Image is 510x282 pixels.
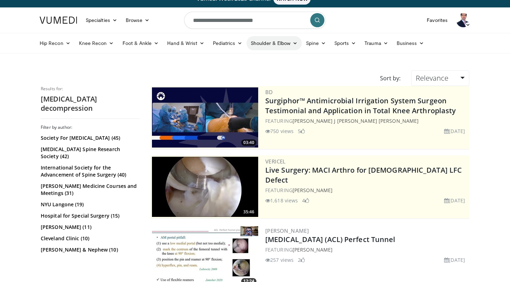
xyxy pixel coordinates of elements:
a: BD [265,88,273,96]
a: Sports [330,36,361,50]
h2: [MEDICAL_DATA] decompression [41,94,140,113]
input: Search topics, interventions [184,12,326,29]
a: Vericel [265,158,286,165]
li: 4 [302,197,309,204]
a: Hospital for Special Surgery (15) [41,212,138,219]
span: Relevance [416,73,448,83]
a: Business [392,36,429,50]
img: eb023345-1e2d-4374-a840-ddbc99f8c97c.300x170_q85_crop-smart_upscale.jpg [152,157,258,217]
a: 35:46 [152,157,258,217]
img: 70422da6-974a-44ac-bf9d-78c82a89d891.300x170_q85_crop-smart_upscale.jpg [152,87,258,148]
a: Hand & Wrist [163,36,209,50]
li: 257 views [265,256,294,264]
div: FEATURING [265,117,468,125]
img: Avatar [456,13,470,27]
a: [PERSON_NAME] Medicine Courses and Meetings (31) [41,183,138,197]
li: [DATE] [444,256,465,264]
li: [DATE] [444,197,465,204]
span: 35:46 [241,209,256,215]
li: [DATE] [444,127,465,135]
a: Hip Recon [35,36,75,50]
a: Shoulder & Elbow [246,36,302,50]
span: 03:40 [241,139,256,146]
a: NYU Langone (19) [41,201,138,208]
a: [MEDICAL_DATA] (ACL) Perfect Tunnel [265,235,396,244]
li: 1,618 views [265,197,298,204]
a: Browse [121,13,154,27]
a: Favorites [423,13,452,27]
a: Society For [MEDICAL_DATA] (45) [41,134,138,142]
a: [MEDICAL_DATA] Spine Research Society (42) [41,146,138,160]
li: 750 views [265,127,294,135]
a: Foot & Ankle [118,36,163,50]
a: Cleveland Clinic (10) [41,235,138,242]
a: 03:40 [152,87,258,148]
a: Live Surgery: MACI Arthro for [DEMOGRAPHIC_DATA] LFC Defect [265,165,462,185]
a: [PERSON_NAME] [293,246,333,253]
li: 2 [298,256,305,264]
img: VuMedi Logo [40,17,77,24]
li: 5 [298,127,305,135]
a: [PERSON_NAME] (11) [41,224,138,231]
a: [PERSON_NAME] J [PERSON_NAME] [PERSON_NAME] [293,117,419,124]
a: International Society for the Advancement of Spine Surgery (40) [41,164,138,178]
a: [PERSON_NAME] [265,227,309,234]
a: Surgiphor™ Antimicrobial Irrigation System Surgeon Testimonial and Application in Total Knee Arth... [265,96,456,115]
div: Sort by: [375,70,406,86]
a: Knee Recon [75,36,118,50]
a: Specialties [81,13,121,27]
div: FEATURING [265,246,468,253]
a: [PERSON_NAME] [293,187,333,194]
h3: Filter by author: [41,125,140,130]
a: Pediatrics [209,36,246,50]
a: [PERSON_NAME] & Nephew (10) [41,246,138,253]
a: Spine [302,36,330,50]
a: Relevance [411,70,469,86]
div: FEATURING [265,186,468,194]
p: Results for: [41,86,140,92]
a: Trauma [360,36,392,50]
